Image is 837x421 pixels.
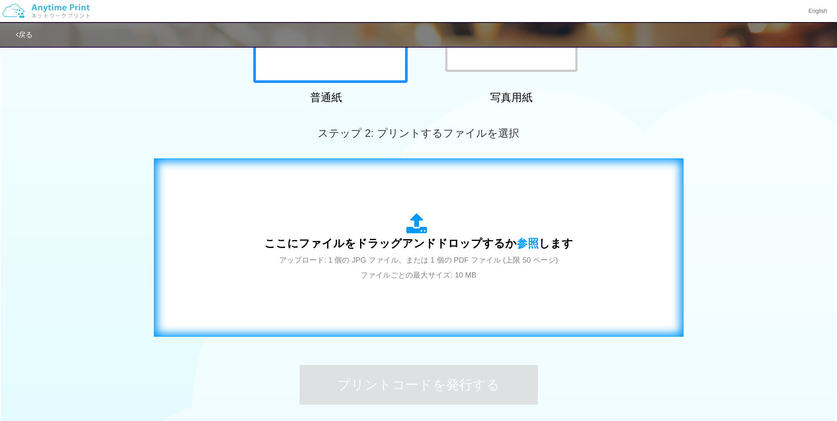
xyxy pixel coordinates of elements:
h2: 普通紙 [249,92,403,103]
h2: 写真用紙 [434,92,589,103]
span: ステップ 2: プリントするファイルを選択 [318,127,519,139]
button: プリントコードを発行する [300,365,538,405]
a: 戻る [16,31,33,38]
span: アップロード: 1 個の JPG ファイル、または 1 個の PDF ファイル (上限 50 ページ) ファイルごとの最大サイズ: 10 MB [279,256,558,279]
span: ここにファイルをドラッグアンドドロップするか します [264,237,573,249]
span: 参照 [517,237,539,249]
